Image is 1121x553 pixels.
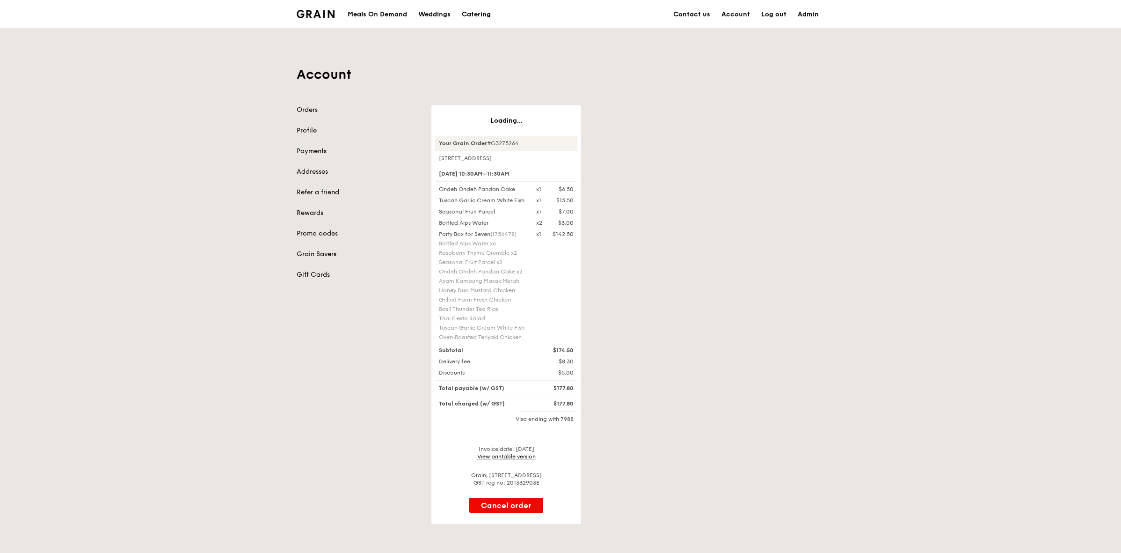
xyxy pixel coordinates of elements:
[456,0,496,29] a: Catering
[536,230,541,238] div: x1
[433,358,531,365] div: Delivery fee
[439,240,525,247] div: Bottled Alps Water x6
[553,230,574,238] div: $142.50
[435,472,577,487] div: Grain, [STREET_ADDRESS] GST reg no: 201332903E
[413,0,456,29] a: Weddings
[559,208,574,215] div: $7.00
[297,10,335,18] img: Grain
[531,400,579,407] div: $177.80
[433,369,531,376] div: Discounts
[531,384,579,392] div: $177.80
[439,315,525,322] div: Thai Fiesta Salad
[439,277,525,285] div: Ayam Kampung Masak Merah
[297,167,420,177] a: Addresses
[536,185,541,193] div: x1
[439,268,525,275] div: Ondeh Ondeh Pandan Cake x2
[433,400,531,407] div: Total charged (w/ GST)
[469,498,543,513] button: Cancel order
[439,305,525,313] div: Basil Thunder Tea Rice
[297,66,824,83] h1: Account
[558,219,574,227] div: $3.00
[462,0,491,29] div: Catering
[433,208,531,215] div: Seasonal Fruit Parcel
[297,208,420,218] a: Rewards
[439,249,525,257] div: Raspberry Thyme Crumble x2
[531,347,579,354] div: $174.50
[556,197,574,204] div: $15.50
[536,197,541,204] div: x1
[439,258,525,266] div: Seasonal Fruit Parcel x2
[668,0,716,29] a: Contact us
[716,0,756,29] a: Account
[348,0,407,29] div: Meals On Demand
[439,287,525,294] div: Honey Duo Mustard Chicken
[439,296,525,303] div: Grilled Farm Fresh Chicken
[435,136,577,151] div: #G3275264
[439,385,504,391] span: Total payable (w/ GST)
[536,208,541,215] div: x1
[490,231,517,237] span: (1756478)
[439,324,525,332] div: Tuscan Garlic Cream White Fish
[297,105,420,115] a: Orders
[433,197,531,204] div: Tuscan Garlic Cream White Fish
[531,369,579,376] div: -$5.00
[439,333,525,341] div: Oven‑Roasted Teriyaki Chicken
[792,0,824,29] a: Admin
[418,0,451,29] div: Weddings
[559,185,574,193] div: $6.50
[435,166,577,182] div: [DATE] 10:30AM–11:30AM
[297,250,420,259] a: Grain Savers
[439,230,525,238] div: Party Box for Seven
[297,188,420,197] a: Refer a friend
[477,453,536,460] a: View printable version
[433,185,531,193] div: Ondeh Ondeh Pandan Cake
[435,415,577,423] div: Visa ending with 7988
[297,270,420,280] a: Gift Cards
[435,445,577,460] div: Invoice date: [DATE]
[433,219,531,227] div: Bottled Alps Water
[536,219,542,227] div: x2
[439,140,487,147] strong: Your Grain Order
[433,347,531,354] div: Subtotal
[435,155,577,162] div: [STREET_ADDRESS]
[297,126,420,135] a: Profile
[446,117,566,125] h3: Loading...
[756,0,792,29] a: Log out
[531,358,579,365] div: $8.30
[297,147,420,156] a: Payments
[297,229,420,238] a: Promo codes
